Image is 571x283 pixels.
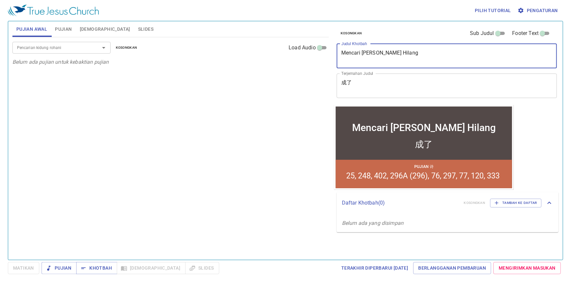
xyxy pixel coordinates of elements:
[341,264,408,272] span: Terakhir Diperbarui [DATE]
[512,29,539,37] span: Footer Text
[112,44,141,52] button: Kosongkan
[339,262,411,274] a: Terakhir Diperbarui [DATE]
[516,5,561,17] button: Pengaturan
[519,7,558,15] span: Pengaturan
[47,264,71,272] span: Pujian
[337,29,366,37] button: Kosongkan
[419,264,486,272] span: Berlangganan Pembaruan
[499,264,556,272] span: Mengirimkan Masukan
[341,79,552,92] textarea: 成了
[16,25,47,33] span: Pujian Awal
[116,45,137,51] span: Kosongkan
[470,29,494,37] span: Sub Judul
[341,50,552,62] textarea: Mencari [PERSON_NAME] Hilang
[337,192,559,214] div: Daftar Khotbah(0)KosongkanTambah ke Daftar
[76,262,117,274] button: Khotbah
[341,30,362,36] span: Kosongkan
[80,25,130,33] span: [DEMOGRAPHIC_DATA]
[99,43,108,52] button: Open
[12,59,109,65] i: Belum ada pujian untuk kebaktian pujian
[493,262,561,274] a: Mengirimkan Masukan
[334,105,514,190] iframe: from-child
[472,5,514,17] button: Pilih tutorial
[342,220,403,226] i: Belum ada yang disimpan
[490,199,542,207] button: Tambah ke Daftar
[494,200,537,206] span: Tambah ke Daftar
[81,264,112,272] span: Khotbah
[42,262,77,274] button: Pujian
[475,7,511,15] span: Pilih tutorial
[413,262,491,274] a: Berlangganan Pembaruan
[55,25,72,33] span: Pujian
[8,5,99,16] img: True Jesus Church
[138,25,153,33] span: Slides
[342,199,459,207] p: Daftar Khotbah ( 0 )
[289,44,316,52] span: Load Audio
